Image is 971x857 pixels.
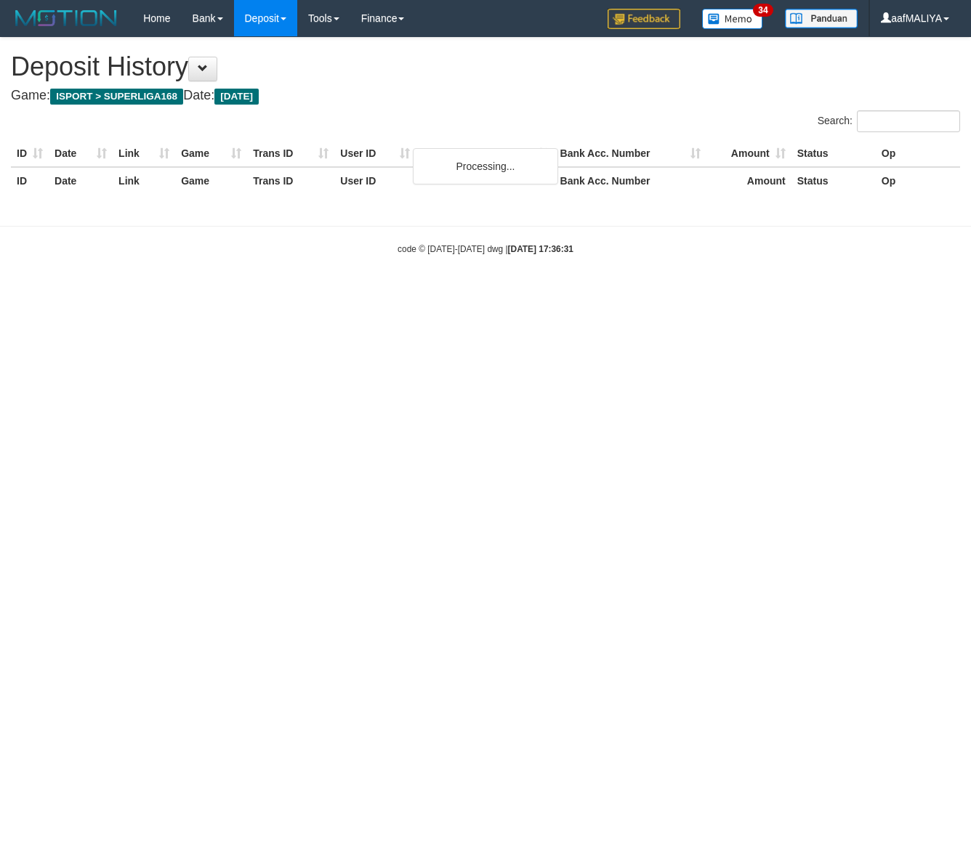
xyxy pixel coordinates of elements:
small: code © [DATE]-[DATE] dwg | [398,244,573,254]
th: Amount [706,140,791,167]
th: ID [11,140,49,167]
strong: [DATE] 17:36:31 [508,244,573,254]
th: User ID [334,140,416,167]
th: Op [876,140,960,167]
span: [DATE] [214,89,259,105]
th: Bank Acc. Number [555,167,706,194]
th: User ID [334,167,416,194]
th: Link [113,140,175,167]
span: 34 [753,4,773,17]
h4: Game: Date: [11,89,960,103]
th: Date [49,140,113,167]
div: Processing... [413,148,558,184]
th: Bank Acc. Name [416,140,554,167]
th: Trans ID [247,167,334,194]
img: Button%20Memo.svg [702,9,763,29]
input: Search: [857,110,960,132]
th: Bank Acc. Number [555,140,706,167]
span: ISPORT > SUPERLIGA168 [50,89,183,105]
th: Op [876,167,960,194]
th: Trans ID [247,140,334,167]
th: Game [175,167,247,194]
img: MOTION_logo.png [11,7,121,29]
img: panduan.png [785,9,858,28]
th: Link [113,167,175,194]
th: ID [11,167,49,194]
th: Amount [706,167,791,194]
th: Status [791,140,876,167]
img: Feedback.jpg [608,9,680,29]
th: Date [49,167,113,194]
label: Search: [818,110,960,132]
th: Status [791,167,876,194]
h1: Deposit History [11,52,960,81]
th: Game [175,140,247,167]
